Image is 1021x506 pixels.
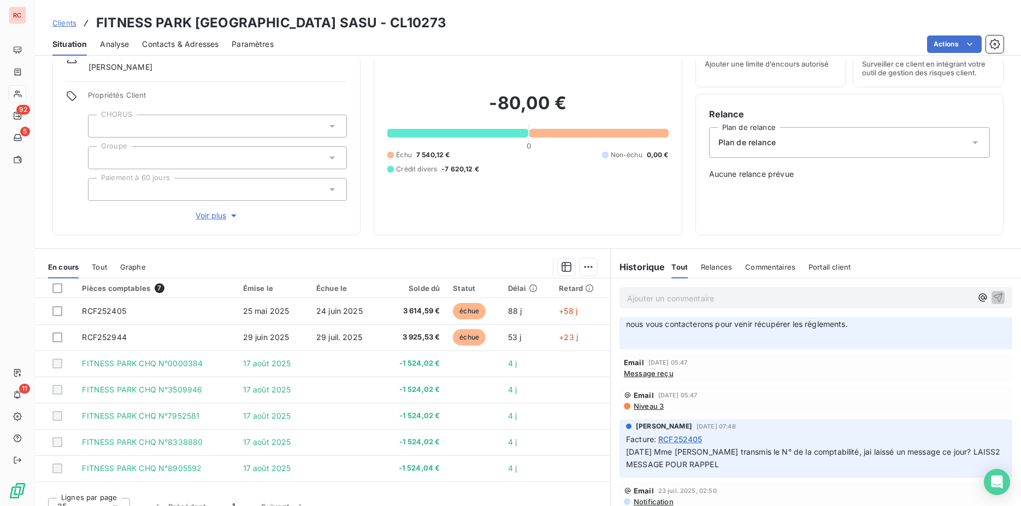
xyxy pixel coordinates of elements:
[634,391,654,400] span: Email
[626,307,995,329] span: Nous tenons à nous excuser pour le retard de paiement. le règlement sera prêt début mois d'[DATE]...
[92,263,107,271] span: Tout
[243,332,290,342] span: 29 juin 2025
[243,385,291,394] span: 17 août 2025
[243,463,291,473] span: 17 août 2025
[658,487,717,494] span: 23 juil. 2025, 02:50
[9,7,26,24] div: RC
[624,369,674,378] span: Message reçu
[82,306,126,315] span: RCF252405
[9,129,26,146] a: 5
[647,150,669,160] span: 0,00 €
[316,332,362,342] span: 29 juil. 2025
[19,384,30,394] span: 11
[441,164,479,174] span: -7 620,12 €
[984,469,1010,495] div: Open Intercom Messenger
[82,385,202,394] span: FITNESS PARK CHQ N°3509946
[626,447,1003,469] span: [DATE] Mme [PERSON_NAME] transmis le N° de la comptabilité, jai laissé un message ce jour? LAISS2...
[96,13,446,33] h3: FITNESS PARK [GEOGRAPHIC_DATA] SASU - CL10273
[88,210,347,222] button: Voir plus
[232,39,274,50] span: Paramètres
[97,184,106,194] input: Ajouter une valeur
[155,283,164,293] span: 7
[388,358,440,369] span: -1 524,02 €
[671,263,688,271] span: Tout
[20,127,30,136] span: 5
[388,284,440,293] div: Solde dû
[559,306,577,315] span: +58 j
[709,169,990,180] span: Aucune relance prévue
[316,306,363,315] span: 24 juin 2025
[82,283,229,293] div: Pièces comptables
[52,39,87,50] span: Situation
[634,486,654,495] span: Email
[16,105,30,115] span: 92
[705,59,829,68] span: Ajouter une limite d’encours autorisé
[862,59,994,77] span: Surveiller ce client en intégrant votre outil de gestion des risques client.
[52,17,76,28] a: Clients
[697,423,736,430] span: [DATE] 07:48
[48,263,79,271] span: En cours
[100,39,129,50] span: Analyse
[559,332,578,342] span: +23 j
[701,263,732,271] span: Relances
[243,284,303,293] div: Émise le
[624,358,644,367] span: Email
[626,433,656,445] span: Facture :
[508,385,517,394] span: 4 j
[745,263,795,271] span: Commentaires
[9,107,26,124] a: 92
[658,392,698,398] span: [DATE] 05:47
[508,284,546,293] div: Délai
[611,150,642,160] span: Non-échu
[196,210,239,221] span: Voir plus
[396,150,412,160] span: Échu
[97,121,106,131] input: Ajouter une valeur
[82,332,126,342] span: RCF252944
[508,463,517,473] span: 4 j
[82,359,203,368] span: FITNESS PARK CHQ N°0000384
[142,39,219,50] span: Contacts & Adresses
[88,91,347,106] span: Propriétés Client
[636,421,692,431] span: [PERSON_NAME]
[243,306,290,315] span: 25 mai 2025
[416,150,450,160] span: 7 540,12 €
[633,402,664,410] span: Niveau 3
[388,463,440,474] span: -1 524,04 €
[508,437,517,447] span: 4 j
[396,164,437,174] span: Crédit divers
[508,411,517,420] span: 4 j
[243,411,291,420] span: 17 août 2025
[52,19,76,27] span: Clients
[808,263,851,271] span: Portail client
[243,437,291,447] span: 17 août 2025
[508,359,517,368] span: 4 j
[316,284,375,293] div: Échue le
[120,263,146,271] span: Graphe
[388,410,440,421] span: -1 524,02 €
[927,35,982,53] button: Actions
[388,437,440,448] span: -1 524,02 €
[243,359,291,368] span: 17 août 2025
[611,260,665,273] h6: Historique
[453,329,486,346] span: échue
[658,433,702,445] span: RCF252405
[9,482,26,499] img: Logo LeanPay
[633,497,674,506] span: Notification
[527,141,531,150] span: 0
[88,62,152,73] span: [PERSON_NAME]
[82,411,199,420] span: FITNESS PARK CHQ N°7952581
[388,384,440,395] span: -1 524,02 €
[82,463,202,473] span: FITNESS PARK CHQ N°8905592
[718,137,776,148] span: Plan de relance
[388,332,440,343] span: 3 925,53 €
[97,153,106,163] input: Ajouter une valeur
[559,284,604,293] div: Retard
[709,108,990,121] h6: Relance
[453,303,486,319] span: échue
[387,92,668,125] h2: -80,00 €
[508,306,522,315] span: 88 j
[648,359,688,366] span: [DATE] 05:47
[508,332,522,342] span: 53 j
[82,437,203,447] span: FITNESS PARK CHQ N°8338880
[388,306,440,317] span: 3 614,59 €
